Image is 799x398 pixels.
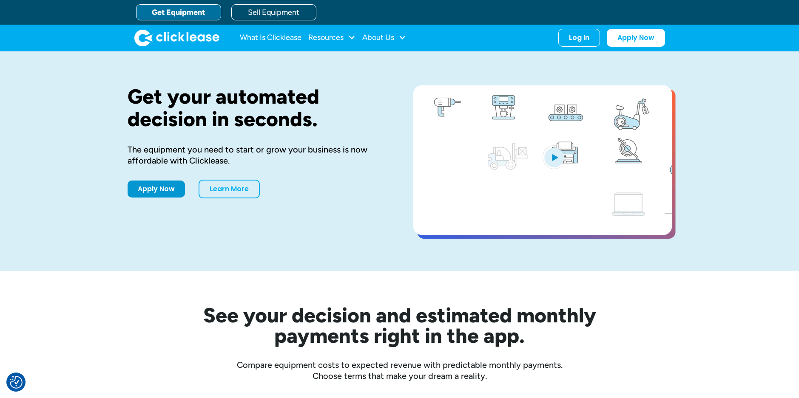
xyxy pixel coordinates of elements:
[308,29,355,46] div: Resources
[362,29,406,46] div: About Us
[569,34,589,42] div: Log In
[10,376,23,389] img: Revisit consent button
[10,376,23,389] button: Consent Preferences
[128,85,386,130] h1: Get your automated decision in seconds.
[128,144,386,166] div: The equipment you need to start or grow your business is now affordable with Clicklease.
[162,305,638,346] h2: See your decision and estimated monthly payments right in the app.
[199,180,260,198] a: Learn More
[240,29,301,46] a: What Is Clicklease
[134,29,219,46] a: home
[607,29,665,47] a: Apply Now
[231,4,316,20] a: Sell Equipment
[413,85,672,235] a: open lightbox
[128,359,672,381] div: Compare equipment costs to expected revenue with predictable monthly payments. Choose terms that ...
[128,181,185,198] a: Apply Now
[136,4,221,20] a: Get Equipment
[543,145,566,169] img: Blue play button logo on a light blue circular background
[134,29,219,46] img: Clicklease logo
